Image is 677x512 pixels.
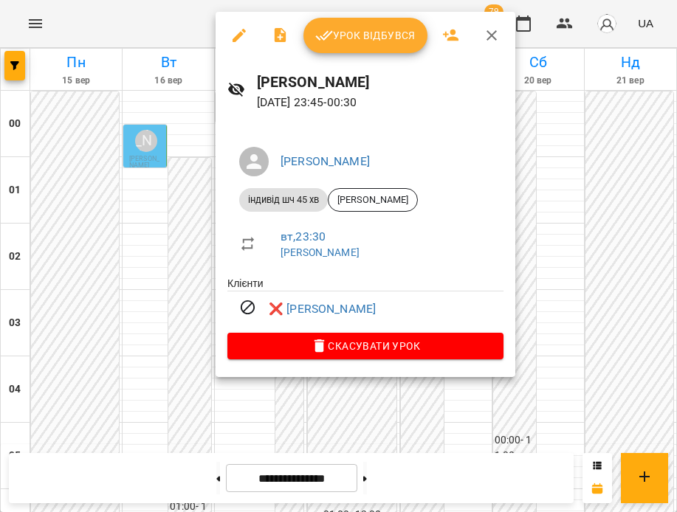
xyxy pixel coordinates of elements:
a: [PERSON_NAME] [281,246,360,258]
span: Скасувати Урок [239,337,492,355]
svg: Візит скасовано [239,299,257,316]
a: ❌ [PERSON_NAME] [269,300,376,318]
div: [PERSON_NAME] [328,188,418,212]
a: [PERSON_NAME] [281,154,370,168]
span: Урок відбувся [315,27,416,44]
h6: [PERSON_NAME] [257,71,504,94]
ul: Клієнти [227,276,504,333]
button: Скасувати Урок [227,333,504,359]
span: [PERSON_NAME] [329,193,417,207]
p: [DATE] 23:45 - 00:30 [257,94,504,111]
button: Урок відбувся [303,18,427,53]
span: індивід шч 45 хв [239,193,328,207]
a: вт , 23:30 [281,229,326,243]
